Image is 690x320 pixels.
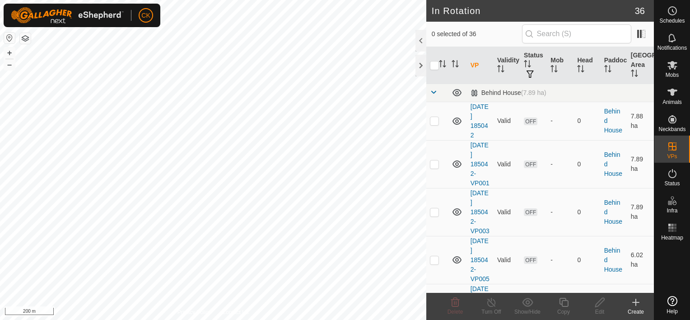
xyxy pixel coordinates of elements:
[471,237,490,282] a: [DATE] 185042-VP005
[494,236,520,284] td: Valid
[4,33,15,43] button: Reset Map
[550,66,558,74] p-sorticon: Activate to sort
[664,181,680,186] span: Status
[439,61,446,69] p-sorticon: Activate to sort
[604,108,622,134] a: Behind House
[521,89,546,96] span: (7.89 ha)
[582,308,618,316] div: Edit
[432,5,635,16] h2: In Rotation
[4,59,15,70] button: –
[550,160,570,169] div: -
[627,236,654,284] td: 6.02 ha
[550,116,570,126] div: -
[573,47,600,84] th: Head
[661,235,683,240] span: Heatmap
[471,89,546,97] div: Behind House
[635,4,645,18] span: 36
[177,308,211,316] a: Privacy Policy
[604,199,622,225] a: Behind House
[667,309,678,314] span: Help
[20,33,31,44] button: Map Layers
[667,208,677,213] span: Infra
[524,160,537,168] span: OFF
[524,61,531,69] p-sorticon: Activate to sort
[601,47,627,84] th: Paddock
[618,308,654,316] div: Create
[627,140,654,188] td: 7.89 ha
[604,247,622,273] a: Behind House
[473,308,509,316] div: Turn Off
[497,66,504,74] p-sorticon: Activate to sort
[604,151,622,177] a: Behind House
[573,236,600,284] td: 0
[545,308,582,316] div: Copy
[452,61,459,69] p-sorticon: Activate to sort
[627,47,654,84] th: [GEOGRAPHIC_DATA] Area
[550,255,570,265] div: -
[222,308,249,316] a: Contact Us
[524,118,537,125] span: OFF
[11,7,124,24] img: Gallagher Logo
[448,309,463,315] span: Delete
[577,66,584,74] p-sorticon: Activate to sort
[471,141,490,187] a: [DATE] 185042-VP001
[573,188,600,236] td: 0
[467,47,494,84] th: VP
[432,29,522,39] span: 0 selected of 36
[494,102,520,140] td: Valid
[141,11,150,20] span: CK
[604,66,611,74] p-sorticon: Activate to sort
[524,256,537,264] span: OFF
[524,208,537,216] span: OFF
[471,103,489,139] a: [DATE] 185042
[631,71,638,78] p-sorticon: Activate to sort
[654,292,690,318] a: Help
[550,207,570,217] div: -
[657,45,687,51] span: Notifications
[573,140,600,188] td: 0
[667,154,677,159] span: VPs
[547,47,573,84] th: Mob
[666,72,679,78] span: Mobs
[662,99,682,105] span: Animals
[4,47,15,58] button: +
[522,24,631,43] input: Search (S)
[627,102,654,140] td: 7.88 ha
[494,47,520,84] th: Validity
[494,188,520,236] td: Valid
[573,102,600,140] td: 0
[509,308,545,316] div: Show/Hide
[471,189,490,235] a: [DATE] 185042-VP003
[658,127,685,132] span: Neckbands
[627,188,654,236] td: 7.89 ha
[659,18,685,24] span: Schedules
[520,47,547,84] th: Status
[494,140,520,188] td: Valid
